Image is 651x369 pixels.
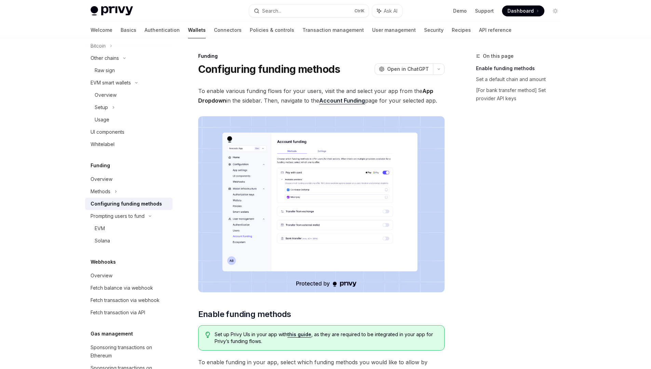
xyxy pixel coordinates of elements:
[85,235,173,247] a: Solana
[214,22,242,38] a: Connectors
[95,237,110,245] div: Solana
[453,8,467,14] a: Demo
[91,343,168,360] div: Sponsoring transactions on Ethereum
[91,128,124,136] div: UI components
[91,175,112,183] div: Overview
[198,309,291,320] span: Enable funding methods
[91,200,162,208] div: Configuring funding methods
[287,331,311,338] a: this guide
[372,22,416,38] a: User management
[85,173,173,185] a: Overview
[91,330,133,338] h5: Gas management
[85,89,173,101] a: Overview
[91,212,145,220] div: Prompting users to fund
[91,187,110,196] div: Methods
[387,66,429,73] span: Open in ChatGPT
[85,341,173,362] a: Sponsoring transactions on Ethereum
[354,8,365,14] span: Ctrl K
[302,22,364,38] a: Transaction management
[215,331,437,345] span: Set up Privy UIs in your app with , as they are required to be integrated in your app for Privy’s...
[424,22,444,38] a: Security
[479,22,512,38] a: API reference
[372,5,402,17] button: Ask AI
[91,284,153,292] div: Fetch balance via webhook
[384,8,397,14] span: Ask AI
[198,86,445,105] span: To enable various funding flows for your users, visit the and select your app from the in the sid...
[250,22,294,38] a: Policies & controls
[262,7,281,15] div: Search...
[198,53,445,60] div: Funding
[452,22,471,38] a: Recipes
[91,6,133,16] img: light logo
[95,103,108,111] div: Setup
[85,222,173,235] a: EVM
[95,91,117,99] div: Overview
[95,116,109,124] div: Usage
[91,79,131,87] div: EVM smart wallets
[121,22,136,38] a: Basics
[91,272,112,280] div: Overview
[205,332,210,338] svg: Tip
[476,85,566,104] a: [For bank transfer method] Set provider API keys
[375,63,433,75] button: Open in ChatGPT
[85,269,173,282] a: Overview
[85,64,173,77] a: Raw sign
[85,126,173,138] a: UI components
[188,22,206,38] a: Wallets
[85,306,173,319] a: Fetch transaction via API
[198,63,340,75] h1: Configuring funding methods
[475,8,494,14] a: Support
[91,296,160,304] div: Fetch transaction via webhook
[249,5,369,17] button: Search...CtrlK
[85,294,173,306] a: Fetch transaction via webhook
[502,5,544,16] a: Dashboard
[91,140,114,148] div: Whitelabel
[91,54,119,62] div: Other chains
[85,138,173,150] a: Whitelabel
[95,66,115,75] div: Raw sign
[476,74,566,85] a: Set a default chain and amount
[85,114,173,126] a: Usage
[85,198,173,210] a: Configuring funding methods
[91,258,116,266] h5: Webhooks
[145,22,180,38] a: Authentication
[198,116,445,292] img: Fundingupdate PNG
[91,308,145,317] div: Fetch transaction via API
[85,282,173,294] a: Fetch balance via webhook
[319,97,365,104] a: Account Funding
[483,52,514,60] span: On this page
[91,22,112,38] a: Welcome
[95,224,105,233] div: EVM
[91,161,110,170] h5: Funding
[476,63,566,74] a: Enable funding methods
[507,8,534,14] span: Dashboard
[550,5,561,16] button: Toggle dark mode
